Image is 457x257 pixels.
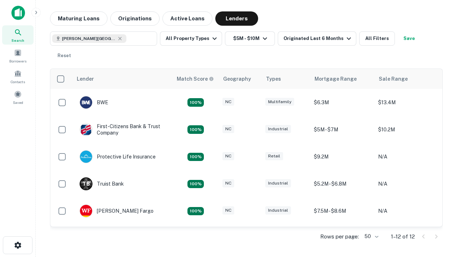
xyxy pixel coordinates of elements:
[310,69,375,89] th: Mortgage Range
[50,11,107,26] button: Maturing Loans
[219,69,262,89] th: Geography
[375,116,439,143] td: $10.2M
[215,11,258,26] button: Lenders
[82,180,90,188] p: T B
[11,37,24,43] span: Search
[80,124,92,136] img: picture
[222,152,234,160] div: NC
[265,152,283,160] div: Retail
[11,6,25,20] img: capitalize-icon.png
[375,69,439,89] th: Sale Range
[2,87,34,107] a: Saved
[265,206,291,215] div: Industrial
[265,98,294,106] div: Multifamily
[160,31,222,46] button: All Property Types
[80,150,156,163] div: Protective Life Insurance
[310,89,375,116] td: $6.3M
[421,177,457,211] iframe: Chat Widget
[225,31,275,46] button: $5M - $10M
[391,232,415,241] p: 1–12 of 12
[9,58,26,64] span: Borrowers
[265,125,291,133] div: Industrial
[359,31,395,46] button: All Filters
[80,205,154,217] div: [PERSON_NAME] Fargo
[162,11,212,26] button: Active Loans
[222,98,234,106] div: NC
[375,225,439,252] td: N/A
[375,170,439,197] td: N/A
[310,116,375,143] td: $5M - $7M
[187,180,204,188] div: Matching Properties: 3, hasApolloMatch: undefined
[222,179,234,187] div: NC
[177,75,214,83] div: Capitalize uses an advanced AI algorithm to match your search with the best lender. The match sco...
[310,225,375,252] td: $8.8M
[375,89,439,116] td: $13.4M
[187,98,204,107] div: Matching Properties: 2, hasApolloMatch: undefined
[398,31,421,46] button: Save your search to get updates of matches that match your search criteria.
[362,231,380,242] div: 50
[177,75,212,83] h6: Match Score
[80,123,165,136] div: First-citizens Bank & Trust Company
[266,75,281,83] div: Types
[110,11,160,26] button: Originations
[265,179,291,187] div: Industrial
[222,125,234,133] div: NC
[320,232,359,241] p: Rows per page:
[11,79,25,85] span: Contacts
[80,205,92,217] img: picture
[187,207,204,216] div: Matching Properties: 2, hasApolloMatch: undefined
[283,34,353,43] div: Originated Last 6 Months
[53,49,76,63] button: Reset
[80,96,108,109] div: BWE
[223,75,251,83] div: Geography
[62,35,116,42] span: [PERSON_NAME][GEOGRAPHIC_DATA], [GEOGRAPHIC_DATA]
[2,46,34,65] a: Borrowers
[375,143,439,170] td: N/A
[310,143,375,170] td: $9.2M
[278,31,356,46] button: Originated Last 6 Months
[172,69,219,89] th: Capitalize uses an advanced AI algorithm to match your search with the best lender. The match sco...
[310,197,375,225] td: $7.5M - $8.6M
[80,177,124,190] div: Truist Bank
[310,170,375,197] td: $5.2M - $6.8M
[187,125,204,134] div: Matching Properties: 2, hasApolloMatch: undefined
[379,75,408,83] div: Sale Range
[80,151,92,163] img: picture
[262,69,310,89] th: Types
[315,75,357,83] div: Mortgage Range
[13,100,23,105] span: Saved
[187,153,204,161] div: Matching Properties: 2, hasApolloMatch: undefined
[222,206,234,215] div: NC
[80,96,92,109] img: picture
[375,197,439,225] td: N/A
[77,75,94,83] div: Lender
[2,25,34,45] a: Search
[72,69,172,89] th: Lender
[2,67,34,86] a: Contacts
